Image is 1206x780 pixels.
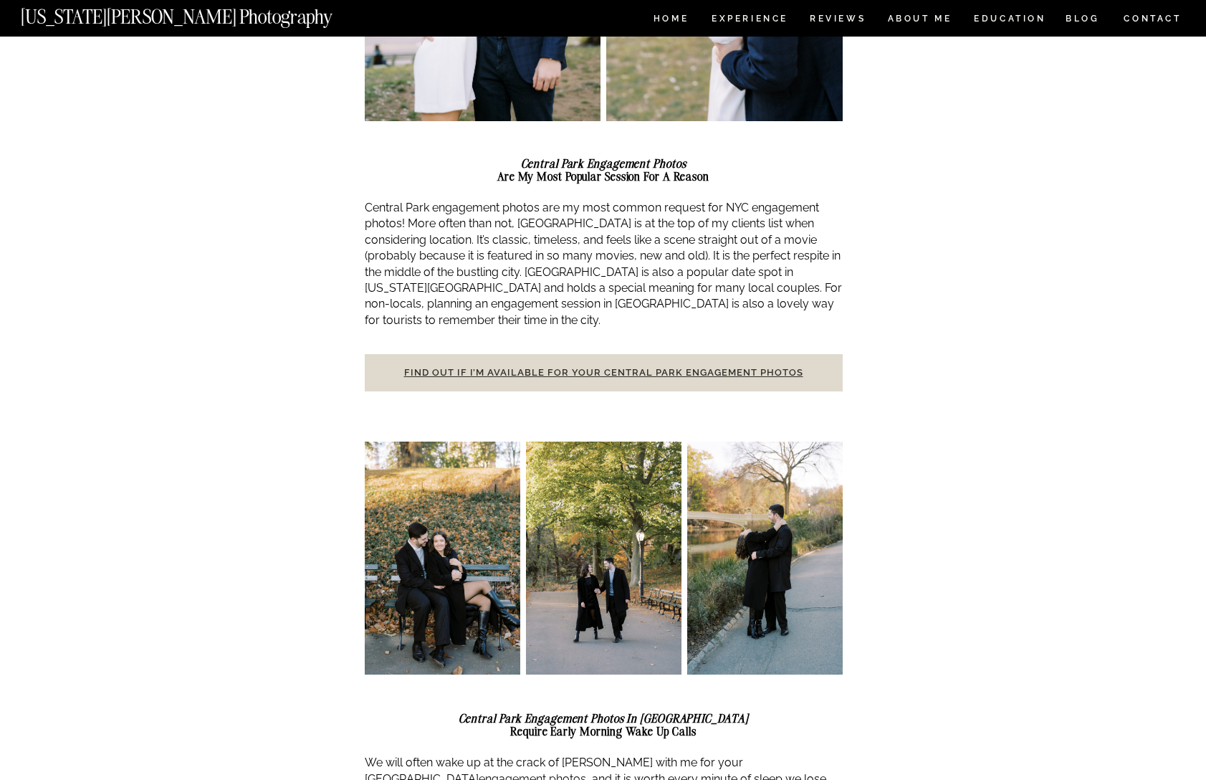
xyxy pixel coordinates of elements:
[687,442,843,675] img: NYC Engagement photos in Central Park
[526,442,681,675] img: Central Park Engagement Photos NYC
[651,14,691,27] a: HOME
[21,7,381,19] a: [US_STATE][PERSON_NAME] Photography
[497,169,709,184] strong: Are My Most Popular Session For a Reason
[972,14,1048,27] a: EDUCATION
[1066,14,1100,27] a: BLOG
[1123,11,1182,27] a: CONTACT
[404,367,803,378] a: Find out if I’m available for your Central Park engagement photos
[459,711,749,738] strong: Require Early Morning Wake Up Calls
[887,14,952,27] a: ABOUT ME
[365,200,843,328] p: Central Park engagement photos are my most common request for NYC engagement photos! More often t...
[712,14,787,27] a: Experience
[810,14,863,27] a: REVIEWS
[521,156,686,171] strong: Central Park Engagement Photos
[459,711,749,726] em: Central Park Engagement Photos in [GEOGRAPHIC_DATA]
